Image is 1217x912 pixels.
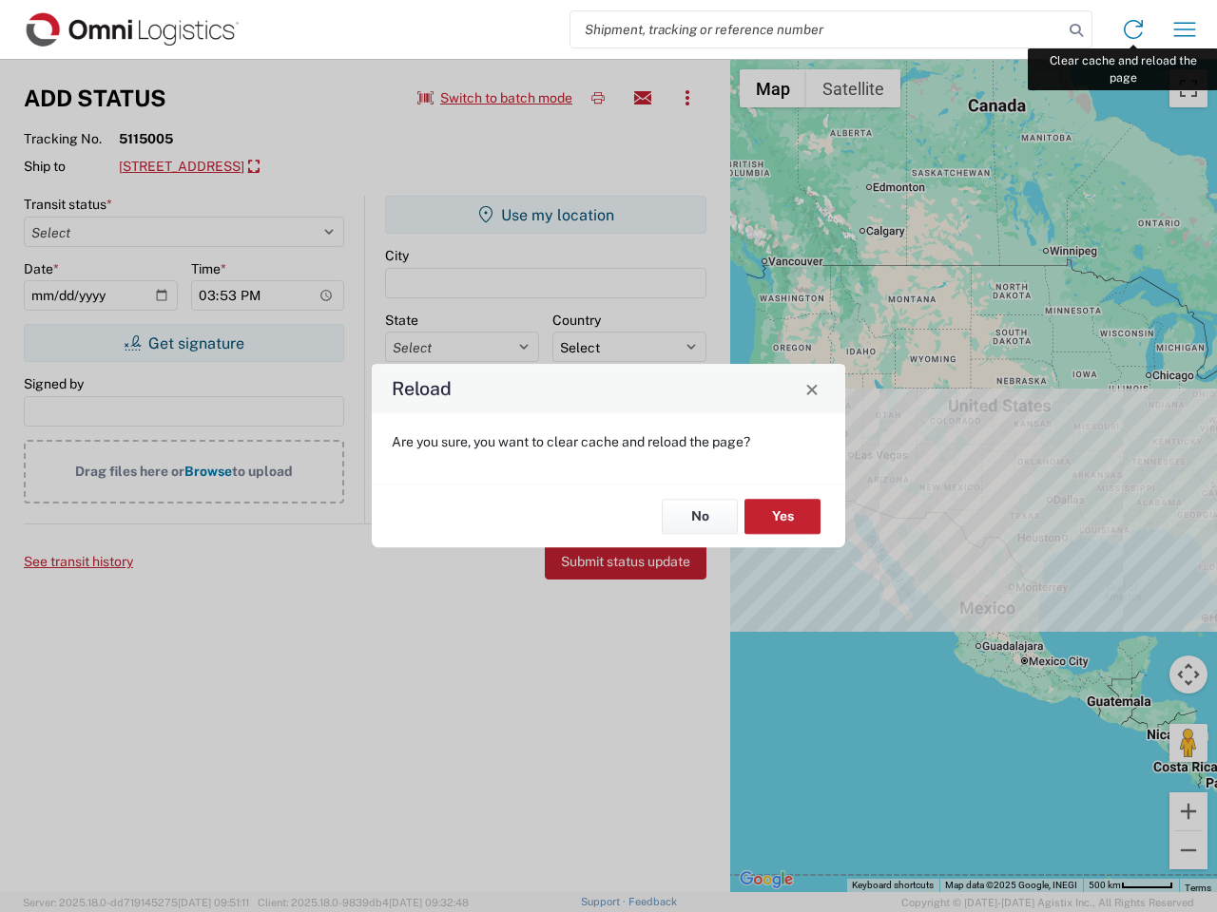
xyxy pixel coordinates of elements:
button: Yes [744,499,821,534]
button: Close [799,375,825,402]
input: Shipment, tracking or reference number [570,11,1063,47]
p: Are you sure, you want to clear cache and reload the page? [392,433,825,450]
button: No [662,499,738,534]
h4: Reload [392,375,452,403]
